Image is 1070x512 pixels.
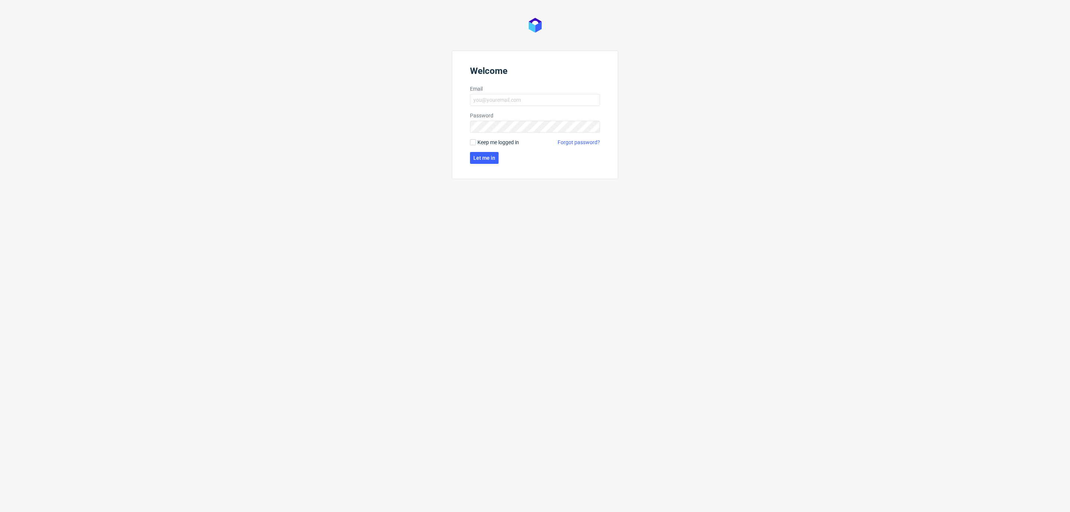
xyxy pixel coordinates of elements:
input: you@youremail.com [470,94,600,106]
a: Forgot password? [558,139,600,146]
label: Password [470,112,600,119]
span: Let me in [473,155,495,161]
header: Welcome [470,66,600,79]
span: Keep me logged in [477,139,519,146]
label: Email [470,85,600,93]
button: Let me in [470,152,499,164]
